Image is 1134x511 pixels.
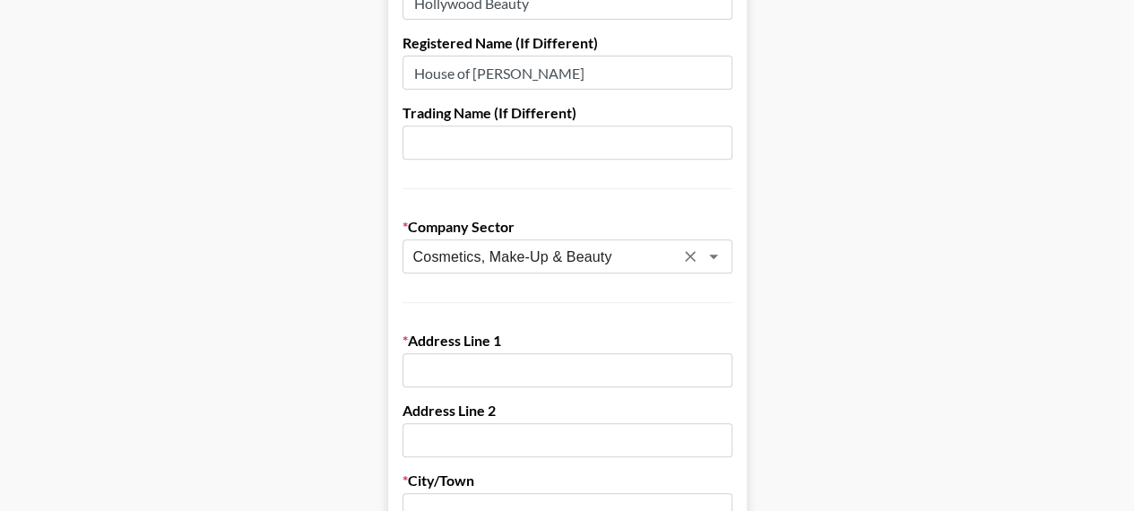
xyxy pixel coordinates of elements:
[403,402,732,420] label: Address Line 2
[403,472,732,489] label: City/Town
[403,104,732,122] label: Trading Name (If Different)
[701,244,726,269] button: Open
[403,34,732,52] label: Registered Name (If Different)
[403,332,732,350] label: Address Line 1
[403,218,732,236] label: Company Sector
[678,244,703,269] button: Clear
